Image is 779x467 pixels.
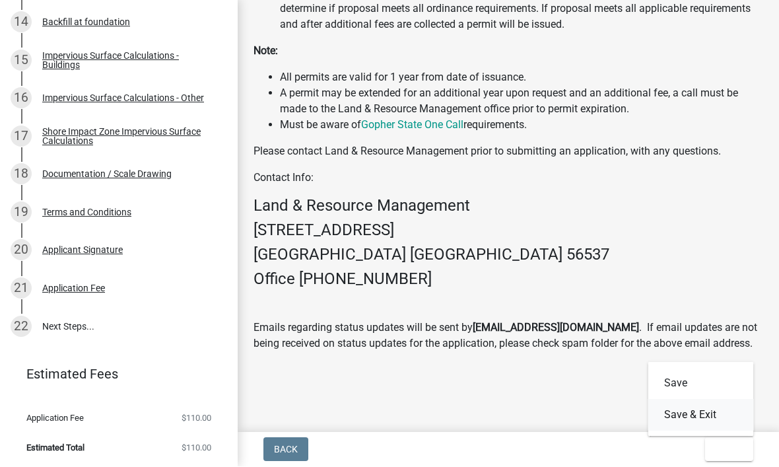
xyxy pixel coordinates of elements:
[11,12,32,33] div: 14
[42,52,217,70] div: Impervious Surface Calculations - Buildings
[11,202,32,223] div: 19
[42,208,131,217] div: Terms and Conditions
[254,320,763,352] p: Emails regarding status updates will be sent by . If email updates are not being received on stat...
[648,368,754,400] button: Save
[42,127,217,146] div: Shore Impact Zone Impervious Surface Calculations
[254,170,763,186] p: Contact Info:
[11,88,32,109] div: 16
[26,444,85,452] span: Estimated Total
[42,18,130,27] div: Backfill at foundation
[280,118,763,133] li: Must be aware of requirements.
[280,86,763,118] li: A permit may be extended for an additional year upon request and an additional fee, a call must b...
[254,246,763,265] h4: [GEOGRAPHIC_DATA] [GEOGRAPHIC_DATA] 56537
[11,50,32,71] div: 15
[26,414,84,423] span: Application Fee
[182,444,211,452] span: $110.00
[705,438,753,462] button: Exit
[42,170,172,179] div: Documentation / Scale Drawing
[11,316,32,338] div: 22
[716,445,735,455] span: Exit
[280,70,763,86] li: All permits are valid for 1 year from date of issuance.
[648,363,754,437] div: Exit
[274,445,298,455] span: Back
[42,94,204,103] div: Impervious Surface Calculations - Other
[254,45,278,57] strong: Note:
[11,164,32,185] div: 18
[263,438,308,462] button: Back
[11,126,32,147] div: 17
[182,414,211,423] span: $110.00
[42,246,123,255] div: Applicant Signature
[254,221,763,240] h4: [STREET_ADDRESS]
[648,400,754,431] button: Save & Exit
[11,361,217,388] a: Estimated Fees
[473,322,639,334] strong: [EMAIL_ADDRESS][DOMAIN_NAME]
[254,197,763,216] h4: Land & Resource Management
[361,119,463,131] a: Gopher State One Call
[254,144,763,160] p: Please contact Land & Resource Management prior to submitting an application, with any questions.
[11,240,32,261] div: 20
[11,278,32,299] div: 21
[254,270,763,289] h4: Office [PHONE_NUMBER]
[42,284,105,293] div: Application Fee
